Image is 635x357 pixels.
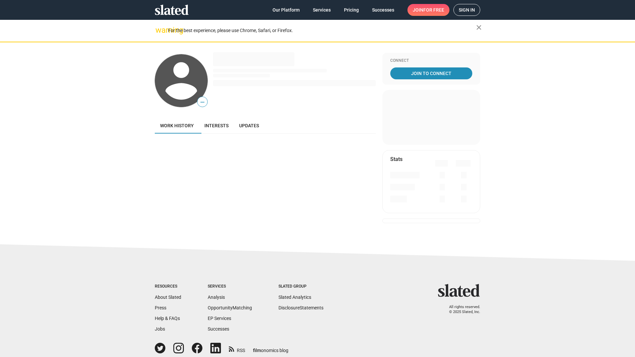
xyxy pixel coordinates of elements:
span: Interests [204,123,229,128]
span: Join To Connect [392,67,471,79]
mat-card-title: Stats [390,156,402,163]
a: About Slated [155,295,181,300]
a: Analysis [208,295,225,300]
a: Work history [155,118,199,134]
p: All rights reserved. © 2025 Slated, Inc. [442,305,480,314]
div: For the best experience, please use Chrome, Safari, or Firefox. [168,26,476,35]
span: Sign in [459,4,475,16]
a: OpportunityMatching [208,305,252,310]
mat-icon: warning [155,26,163,34]
div: Slated Group [278,284,323,289]
a: Jobs [155,326,165,332]
span: Join [413,4,444,16]
a: Pricing [339,4,364,16]
a: Join To Connect [390,67,472,79]
a: EP Services [208,316,231,321]
span: Our Platform [273,4,300,16]
span: Work history [160,123,194,128]
span: film [253,348,261,353]
div: Resources [155,284,181,289]
a: RSS [229,343,245,354]
a: Help & FAQs [155,316,180,321]
a: Joinfor free [407,4,449,16]
mat-icon: close [475,23,483,31]
span: Pricing [344,4,359,16]
span: Services [313,4,331,16]
a: DisclosureStatements [278,305,323,310]
span: — [197,98,207,106]
a: Interests [199,118,234,134]
a: Successes [208,326,229,332]
a: filmonomics blog [253,342,288,354]
a: Successes [367,4,400,16]
a: Services [308,4,336,16]
div: Connect [390,58,472,63]
span: Updates [239,123,259,128]
span: Successes [372,4,394,16]
span: for free [423,4,444,16]
a: Sign in [453,4,480,16]
a: Press [155,305,166,310]
a: Updates [234,118,264,134]
div: Services [208,284,252,289]
a: Slated Analytics [278,295,311,300]
a: Our Platform [267,4,305,16]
